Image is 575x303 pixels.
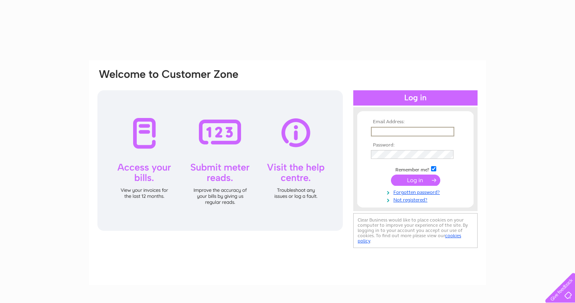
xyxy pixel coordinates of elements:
[358,233,461,244] a: cookies policy
[369,165,462,173] td: Remember me?
[371,195,462,203] a: Not registered?
[353,213,478,248] div: Clear Business would like to place cookies on your computer to improve your experience of the sit...
[391,175,440,186] input: Submit
[371,188,462,195] a: Forgotten password?
[369,142,462,148] th: Password:
[369,119,462,125] th: Email Address:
